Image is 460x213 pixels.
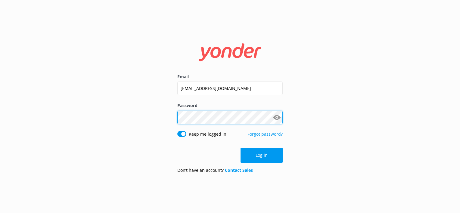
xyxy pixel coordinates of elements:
[177,82,283,95] input: user@emailaddress.com
[271,111,283,123] button: Show password
[247,131,283,137] a: Forgot password?
[241,148,283,163] button: Log in
[225,167,253,173] a: Contact Sales
[189,131,226,137] label: Keep me logged in
[177,167,253,174] p: Don’t have an account?
[177,73,283,80] label: Email
[177,102,283,109] label: Password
